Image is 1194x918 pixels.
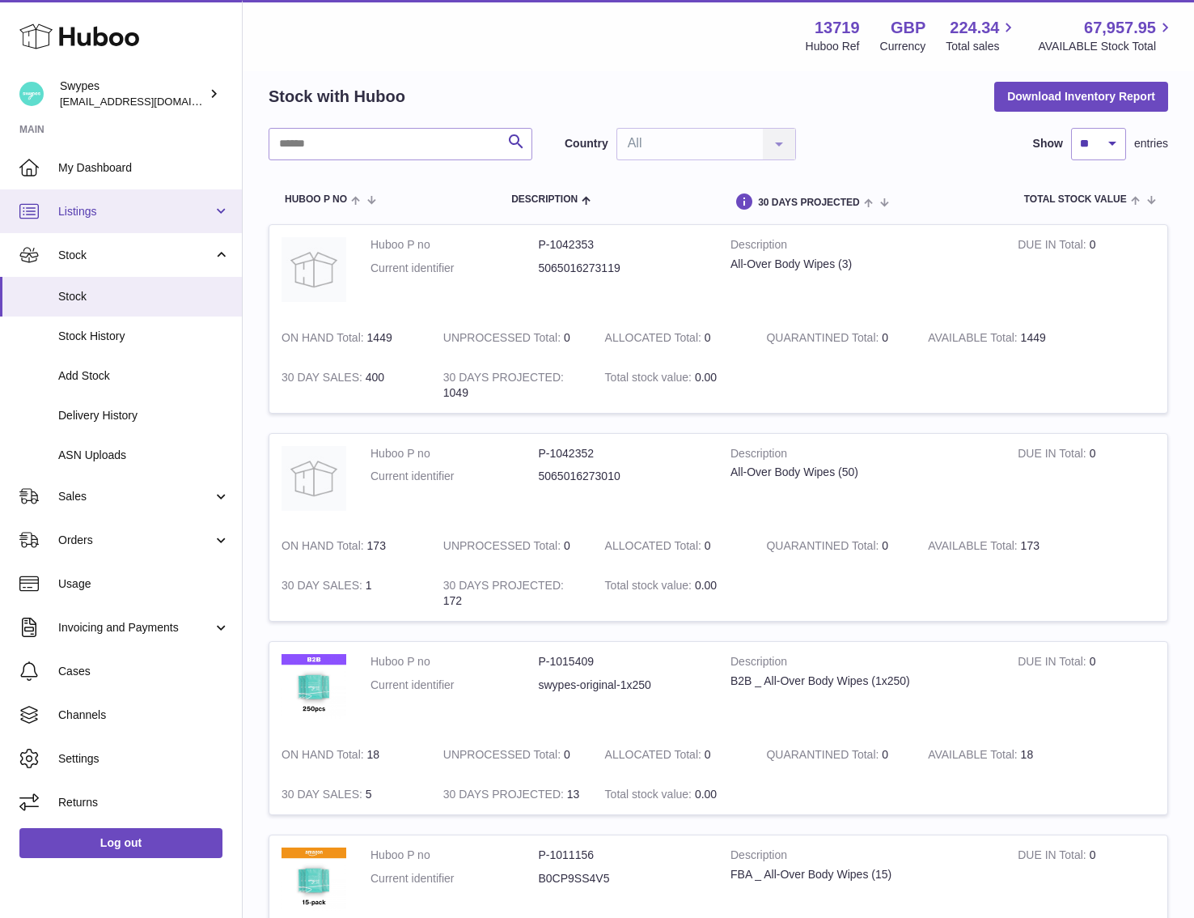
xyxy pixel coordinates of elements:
strong: Description [730,237,993,257]
td: 1449 [916,318,1078,358]
span: Description [511,194,578,205]
span: Stock [58,289,230,304]
td: 0 [431,318,593,358]
strong: ALLOCATED Total [605,331,705,348]
span: 0.00 [695,579,717,592]
span: 67,957.95 [1084,17,1156,39]
img: product image [282,848,346,912]
strong: ALLOCATED Total [605,748,705,765]
span: Stock History [58,329,230,344]
td: 0 [593,735,755,775]
strong: UNPROCESSED Total [443,331,564,348]
td: 5 [269,775,431,814]
td: 400 [269,358,431,413]
div: All-Over Body Wipes (50) [730,465,993,480]
img: product image [282,654,346,719]
strong: DUE IN Total [1018,238,1089,255]
span: 0 [882,748,888,761]
strong: DUE IN Total [1018,655,1089,672]
td: 0 [1006,434,1167,527]
div: Huboo Ref [806,39,860,54]
strong: Description [730,654,993,674]
strong: 30 DAYS PROJECTED [443,371,564,388]
td: 0 [593,318,755,358]
span: 0 [882,539,888,552]
span: Listings [58,204,213,219]
strong: UNPROCESSED Total [443,539,564,556]
dt: Current identifier [370,261,539,276]
div: FBA _ All-Over Body Wipes (15) [730,867,993,882]
strong: AVAILABLE Total [928,539,1020,556]
a: 224.34 Total sales [946,17,1018,54]
strong: AVAILABLE Total [928,331,1020,348]
strong: ALLOCATED Total [605,539,705,556]
strong: QUARANTINED Total [766,331,882,348]
td: 0 [593,526,755,566]
td: 0 [431,735,593,775]
span: AVAILABLE Stock Total [1038,39,1175,54]
dt: Current identifier [370,678,539,693]
td: 173 [916,526,1078,566]
strong: Total stock value [605,579,695,596]
span: Sales [58,489,213,504]
a: 67,957.95 AVAILABLE Stock Total [1038,17,1175,54]
strong: Description [730,848,993,867]
h2: Stock with Huboo [269,86,405,108]
dd: P-1011156 [539,848,707,863]
strong: Description [730,446,993,465]
label: Country [565,136,608,151]
td: 0 [1006,225,1167,318]
strong: DUE IN Total [1018,447,1089,464]
strong: 30 DAY SALES [282,788,366,805]
td: 173 [269,526,431,566]
strong: ON HAND Total [282,331,367,348]
td: 0 [431,526,593,566]
span: Total sales [946,39,1018,54]
strong: 13719 [815,17,860,39]
img: product image [282,237,346,302]
strong: DUE IN Total [1018,848,1089,865]
div: All-Over Body Wipes (3) [730,257,993,272]
dd: swypes-original-1x250 [539,678,707,693]
td: 18 [916,735,1078,775]
dt: Huboo P no [370,237,539,253]
dd: B0CP9SS4V5 [539,871,707,886]
div: Currency [880,39,926,54]
dd: P-1015409 [539,654,707,669]
span: 0.00 [695,788,717,801]
dd: P-1042352 [539,446,707,461]
span: Cases [58,664,230,679]
td: 1449 [269,318,431,358]
strong: UNPROCESSED Total [443,748,564,765]
span: 30 DAYS PROJECTED [758,198,860,208]
strong: ON HAND Total [282,748,367,765]
span: My Dashboard [58,160,230,176]
td: 1049 [431,358,593,413]
img: product image [282,446,346,511]
span: Stock [58,248,213,263]
span: Total stock value [1024,194,1127,205]
span: 224.34 [950,17,999,39]
img: hello@swypes.co.uk [19,82,44,106]
div: Swypes [60,79,205,109]
dt: Current identifier [370,469,539,484]
td: 13 [431,775,593,814]
span: Add Stock [58,368,230,384]
a: Log out [19,828,222,857]
dt: Huboo P no [370,654,539,669]
dd: P-1042353 [539,237,707,253]
strong: QUARANTINED Total [766,748,882,765]
span: [EMAIL_ADDRESS][DOMAIN_NAME] [60,95,238,108]
td: 172 [431,566,593,621]
span: Huboo P no [285,194,347,205]
strong: GBP [891,17,925,39]
span: Usage [58,576,230,592]
td: 1 [269,566,431,621]
strong: ON HAND Total [282,539,367,556]
dt: Current identifier [370,871,539,886]
span: Delivery History [58,408,230,423]
dd: 5065016273119 [539,261,707,276]
span: ASN Uploads [58,448,230,463]
span: Settings [58,751,230,767]
span: 0 [882,331,888,344]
